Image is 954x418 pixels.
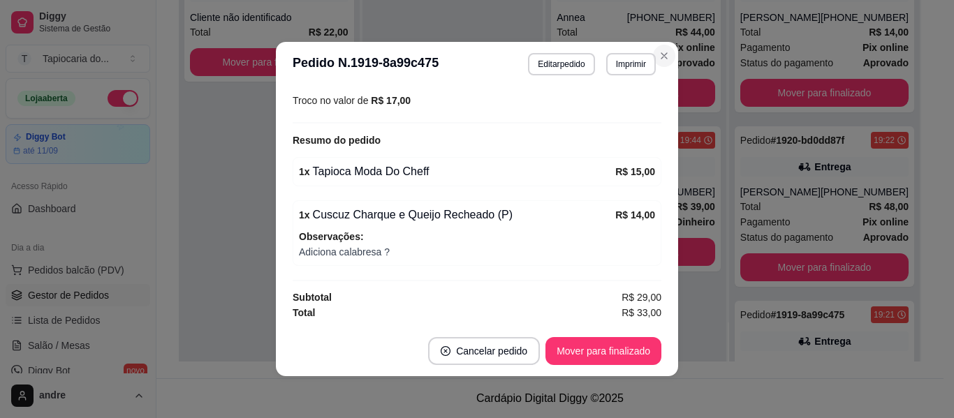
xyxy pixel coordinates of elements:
[528,53,594,75] button: Editarpedido
[299,163,615,180] div: Tapioca Moda Do Cheff
[545,337,661,365] button: Mover para finalizado
[615,166,655,177] strong: R$ 15,00
[299,207,615,223] div: Cuscuz Charque e Queijo Recheado (P)
[371,95,411,106] strong: R$ 17,00
[299,166,310,177] strong: 1 x
[299,231,364,242] strong: Observações:
[622,305,661,320] span: R$ 33,00
[293,53,439,75] h3: Pedido N. 1919-8a99c475
[441,346,450,356] span: close-circle
[299,209,310,221] strong: 1 x
[293,292,332,303] strong: Subtotal
[622,290,661,305] span: R$ 29,00
[615,209,655,221] strong: R$ 14,00
[293,95,371,106] span: Troco no valor de
[428,337,540,365] button: close-circleCancelar pedido
[653,45,675,67] button: Close
[293,135,381,146] strong: Resumo do pedido
[606,53,656,75] button: Imprimir
[293,307,315,318] strong: Total
[299,244,655,260] span: Adiciona calabresa ?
